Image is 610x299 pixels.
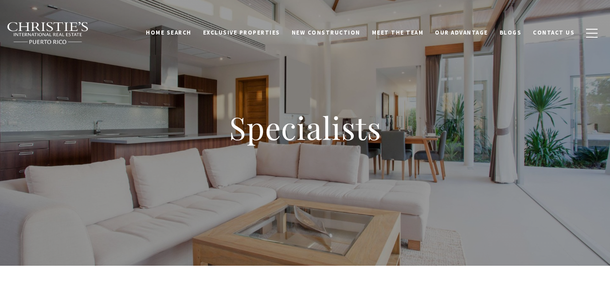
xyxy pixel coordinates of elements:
[292,29,360,36] span: New Construction
[533,29,575,36] span: Contact Us
[366,24,430,41] a: Meet the Team
[140,24,197,41] a: Home Search
[500,29,522,36] span: Blogs
[128,108,482,147] h1: Specialists
[286,24,366,41] a: New Construction
[203,29,280,36] span: Exclusive Properties
[435,29,488,36] span: Our Advantage
[494,24,528,41] a: Blogs
[429,24,494,41] a: Our Advantage
[7,22,89,45] img: Christie's International Real Estate black text logo
[197,24,286,41] a: Exclusive Properties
